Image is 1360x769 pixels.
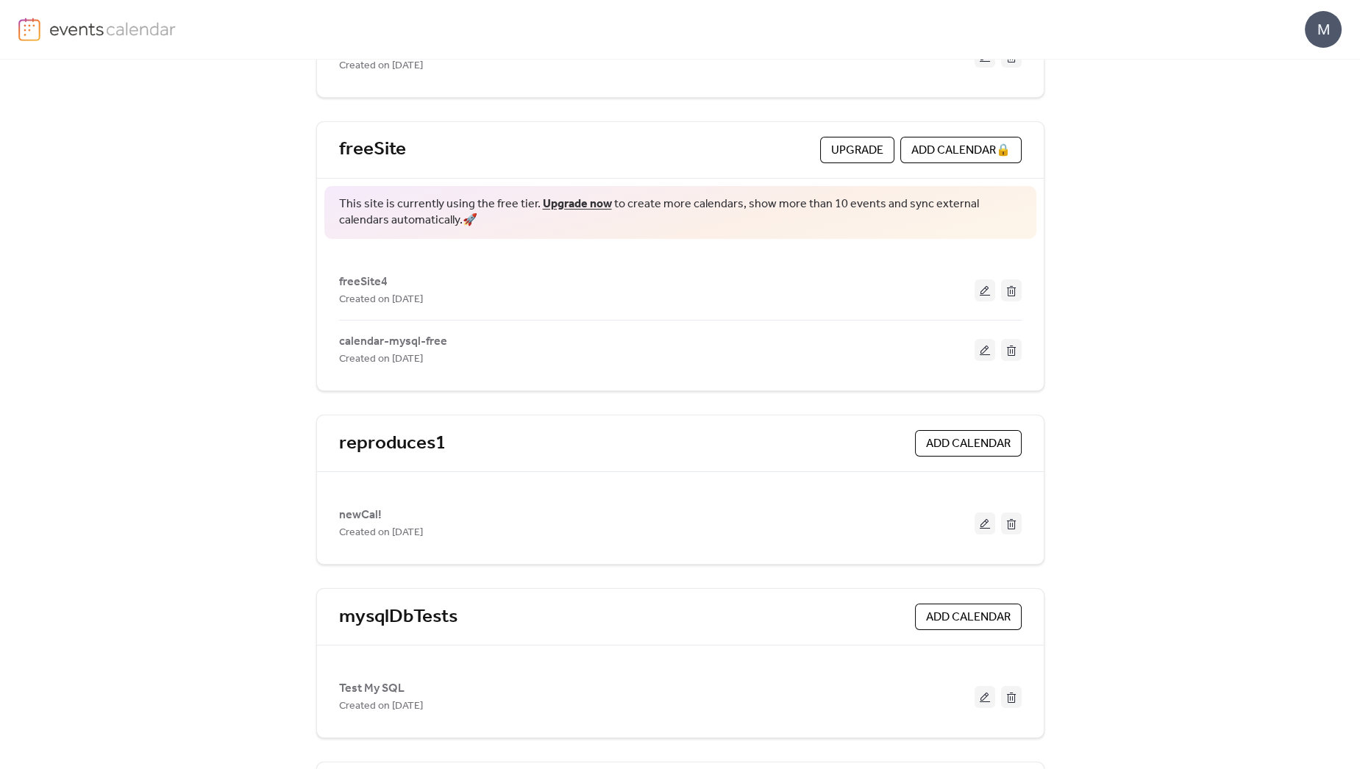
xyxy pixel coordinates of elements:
[339,57,423,75] span: Created on [DATE]
[915,604,1022,630] button: ADD CALENDAR
[339,333,447,351] span: calendar-mysql-free
[339,337,447,346] a: calendar-mysql-free
[339,605,458,629] a: mysqlDbTests
[339,680,405,698] span: Test My SQL
[915,430,1022,457] button: ADD CALENDAR
[339,684,405,693] a: Test My SQL
[18,18,40,41] img: logo
[926,609,1011,626] span: ADD CALENDAR
[339,196,1022,229] span: This site is currently using the free tier. to create more calendars, show more than 10 events an...
[543,193,612,215] a: Upgrade now
[339,278,388,286] a: freeSite4
[339,351,423,368] span: Created on [DATE]
[49,18,177,40] img: logo-type
[339,291,423,309] span: Created on [DATE]
[926,435,1011,453] span: ADD CALENDAR
[339,137,406,162] a: freeSite
[339,432,446,456] a: reproduces1
[831,142,883,160] span: Upgrade
[820,137,894,163] button: Upgrade
[339,524,423,542] span: Created on [DATE]
[339,507,382,524] span: newCal!
[339,698,423,715] span: Created on [DATE]
[339,511,382,519] a: newCal!
[339,273,388,291] span: freeSite4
